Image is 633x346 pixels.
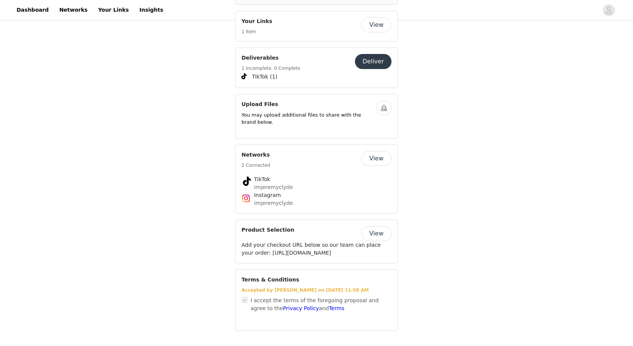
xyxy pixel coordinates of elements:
[242,287,391,294] div: Accepted by [PERSON_NAME] on [DATE] 11:58 AM
[242,162,270,169] h5: 2 Connected
[242,226,294,234] h4: Product Selection
[242,276,299,284] h4: Terms & Conditions
[242,151,270,159] h4: Networks
[235,48,398,88] div: Deliverables
[251,297,391,312] p: I accept the terms of the foregoing proposal and agree to the and
[242,17,272,25] h4: Your Links
[55,2,92,18] a: Networks
[242,111,376,126] p: You may upload additional files to share with the brand below.
[242,65,300,72] h5: 1 Incomplete, 0 Complete
[254,191,379,199] h4: Instagram
[235,220,398,263] div: Product Selection
[235,145,398,214] div: Networks
[242,28,272,35] h5: 1 Item
[93,2,133,18] a: Your Links
[283,305,319,311] a: Privacy Policy
[329,305,344,311] a: Terms
[605,4,612,16] div: avatar
[361,226,391,241] button: View
[361,17,391,32] button: View
[254,175,379,183] h4: TikTok
[12,2,53,18] a: Dashboard
[242,242,381,256] span: Add your checkout URL below so our team can place your order: [URL][DOMAIN_NAME]
[254,199,379,207] p: imjeremyclyde
[252,73,277,81] span: TikTok (1)
[242,194,251,203] img: Instagram Icon
[242,54,300,62] h4: Deliverables
[355,54,391,69] button: Deliver
[254,183,379,191] p: imjeremyclyde
[242,100,376,108] h4: Upload Files
[235,269,398,331] div: Terms & Conditions
[361,151,391,166] button: View
[135,2,168,18] a: Insights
